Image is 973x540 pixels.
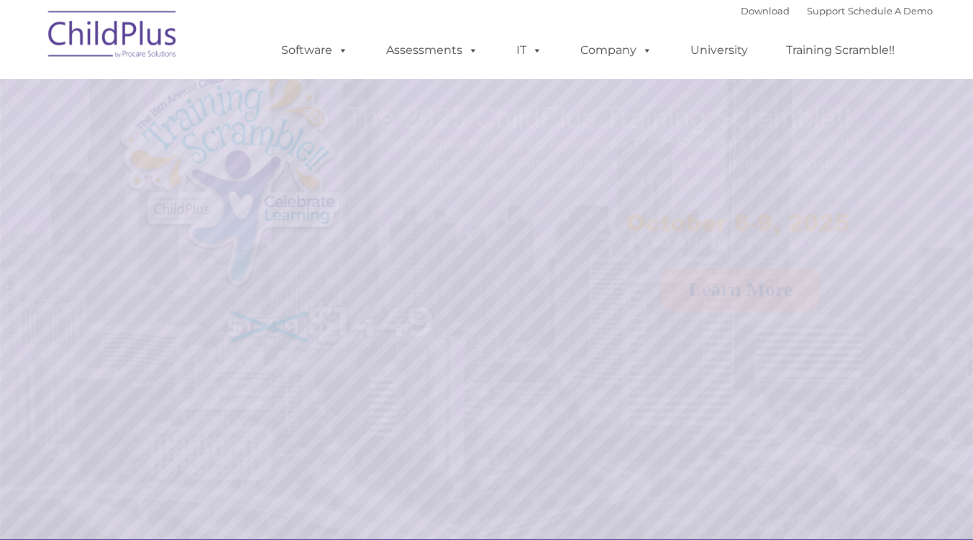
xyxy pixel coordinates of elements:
[267,36,362,65] a: Software
[661,268,821,311] a: Learn More
[502,36,557,65] a: IT
[807,5,845,17] a: Support
[741,5,790,17] a: Download
[772,36,909,65] a: Training Scramble!!
[848,5,933,17] a: Schedule A Demo
[41,1,185,73] img: ChildPlus by Procare Solutions
[566,36,667,65] a: Company
[372,36,493,65] a: Assessments
[676,36,762,65] a: University
[741,5,933,17] font: |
